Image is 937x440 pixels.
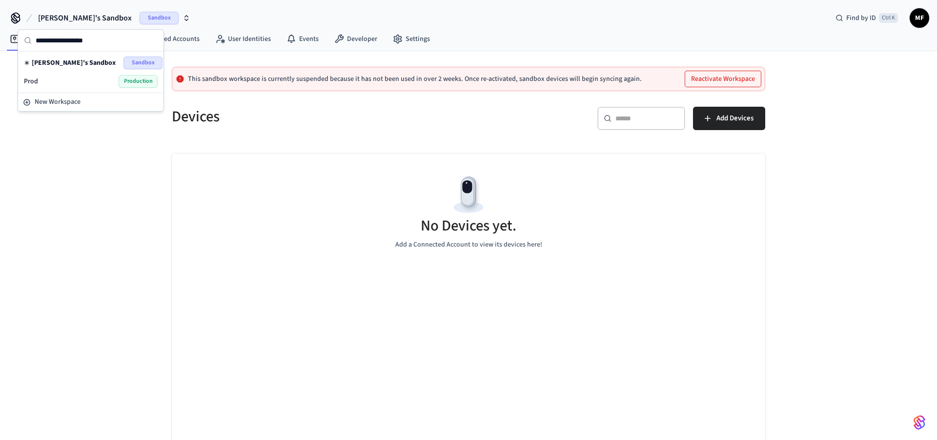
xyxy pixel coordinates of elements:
span: Ctrl K [879,13,898,23]
span: New Workspace [35,97,81,107]
a: Events [279,30,326,48]
button: MF [910,8,929,28]
div: Find by IDCtrl K [828,9,906,27]
a: Devices [2,30,53,48]
span: Sandbox [140,12,179,24]
span: Production [119,75,158,88]
img: Devices Empty State [447,173,490,217]
div: Suggestions [18,52,163,93]
button: Add Devices [693,107,765,130]
p: This sandbox workspace is currently suspended because it has not been used in over 2 weeks. Once ... [188,75,642,83]
span: [PERSON_NAME]'s Sandbox [38,12,132,24]
button: New Workspace [19,94,163,110]
button: Reactivate Workspace [685,71,761,87]
a: Settings [385,30,438,48]
h5: No Devices yet. [421,216,516,236]
h5: Devices [172,107,463,127]
span: Find by ID [846,13,876,23]
span: MF [911,9,928,27]
a: User Identities [207,30,279,48]
p: Add a Connected Account to view its devices here! [395,240,542,250]
span: Prod [24,77,38,86]
a: Developer [326,30,385,48]
img: SeamLogoGradient.69752ec5.svg [914,415,925,430]
span: [PERSON_NAME]'s Sandbox [32,58,116,68]
span: Sandbox [123,57,163,69]
span: Add Devices [716,112,754,125]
